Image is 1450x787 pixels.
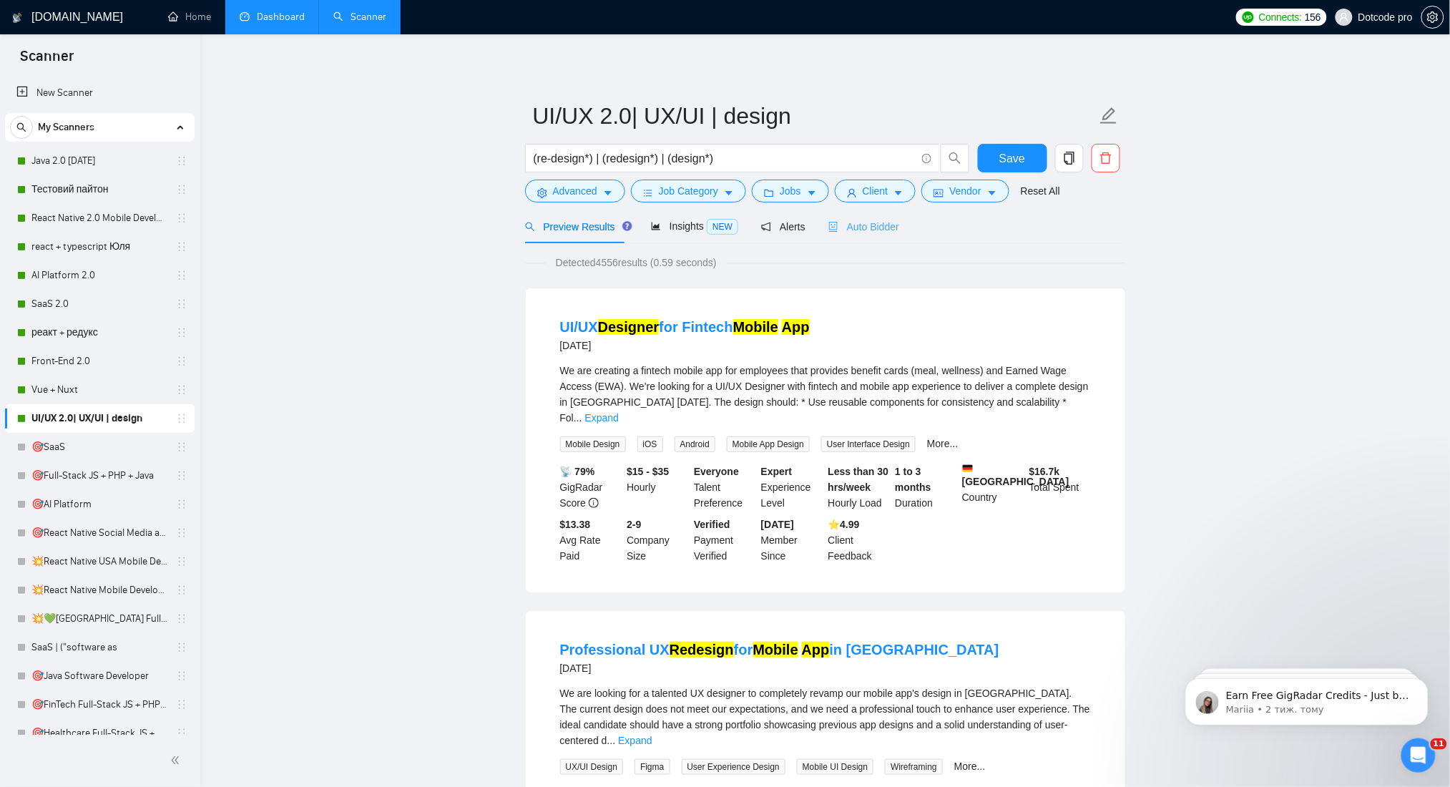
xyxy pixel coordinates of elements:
span: Save [999,150,1025,167]
span: holder [176,384,187,396]
span: ... [607,735,616,746]
span: search [941,152,969,165]
span: Client [863,183,888,199]
span: Mobile UI Design [797,759,873,775]
a: dashboardDashboard [240,11,305,23]
span: holder [176,298,187,310]
div: Tooltip anchor [621,220,634,233]
span: area-chart [651,221,661,231]
span: folder [764,187,774,198]
a: 💥React Native USA Mobile Development [31,547,167,576]
span: idcard [934,187,944,198]
b: [GEOGRAPHIC_DATA] [962,464,1069,487]
button: search [941,144,969,172]
div: Duration [892,464,959,511]
span: caret-down [893,187,903,198]
a: 🎯Java Software Developer [31,662,167,690]
span: caret-down [603,187,613,198]
button: idcardVendorcaret-down [921,180,1009,202]
div: Hourly [624,464,691,511]
span: holder [176,728,187,739]
span: UX/UI Design [560,759,624,775]
span: Alerts [761,221,805,233]
iframe: Intercom live chat [1401,738,1436,773]
a: searchScanner [333,11,386,23]
div: [DATE] [560,337,810,354]
span: Job Category [659,183,718,199]
button: setting [1421,6,1444,29]
div: Company Size [624,517,691,564]
span: We are looking for a talented UX designer to completely revamp our mobile app's design in [GEOGRA... [560,688,1090,746]
a: 🎯FinTech Full-Stack JS + PHP + Java [31,690,167,719]
span: holder [176,613,187,625]
div: GigRadar Score [557,464,624,511]
mark: Mobile [733,319,778,335]
span: iOS [637,436,663,452]
span: Connects: [1259,9,1302,25]
div: Client Feedback [826,517,893,564]
b: Everyone [694,466,739,477]
span: Figma [635,759,670,775]
span: Vendor [949,183,981,199]
a: Expand [618,735,652,746]
span: holder [176,499,187,510]
div: Total Spent [1027,464,1094,511]
mark: Designer [598,319,660,335]
button: search [10,116,33,139]
span: 156 [1305,9,1321,25]
mark: App [802,642,830,658]
div: Talent Preference [691,464,758,511]
b: [DATE] [761,519,794,530]
span: Wireframing [885,759,943,775]
a: 🎯Full-Stack JS + PHP + Java [31,461,167,490]
button: Save [978,144,1047,172]
b: Verified [694,519,730,530]
div: Payment Verified [691,517,758,564]
a: react + typescript Юля [31,233,167,261]
span: holder [176,699,187,710]
b: Expert [761,466,793,477]
span: Preview Results [525,221,628,233]
span: delete [1092,152,1120,165]
span: copy [1056,152,1083,165]
span: Scanner [9,46,85,76]
span: Mobile App Design [727,436,810,452]
a: setting [1421,11,1444,23]
mark: App [782,319,810,335]
a: реакт + редукс [31,318,167,347]
b: 1 to 3 months [895,466,931,493]
span: info-circle [589,498,599,508]
span: holder [176,642,187,653]
iframe: Intercom notifications повідомлення [1164,648,1450,748]
span: ... [574,412,582,424]
a: 🎯SaaS [31,433,167,461]
span: holder [176,470,187,482]
span: Auto Bidder [828,221,899,233]
span: Advanced [553,183,597,199]
input: Search Freelance Jobs... [534,150,916,167]
img: upwork-logo.png [1243,11,1254,23]
a: Java 2.0 [DATE] [31,147,167,175]
span: caret-down [724,187,734,198]
img: 🇩🇪 [963,464,973,474]
span: holder [176,527,187,539]
a: 🎯Healthcare Full-Stack JS + PHP + Java [31,719,167,748]
a: UI/UX 2.0| UX/UI | design [31,404,167,433]
a: Expand [585,412,619,424]
a: Front-End 2.0 [31,347,167,376]
span: holder [176,585,187,596]
span: bars [643,187,653,198]
span: user [1339,12,1349,22]
span: NEW [707,219,738,235]
span: holder [176,155,187,167]
a: AI Platform 2.0 [31,261,167,290]
li: New Scanner [5,79,195,107]
span: holder [176,270,187,281]
div: Hourly Load [826,464,893,511]
a: More... [927,438,959,449]
span: holder [176,556,187,567]
button: folderJobscaret-down [752,180,829,202]
span: Android [675,436,715,452]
